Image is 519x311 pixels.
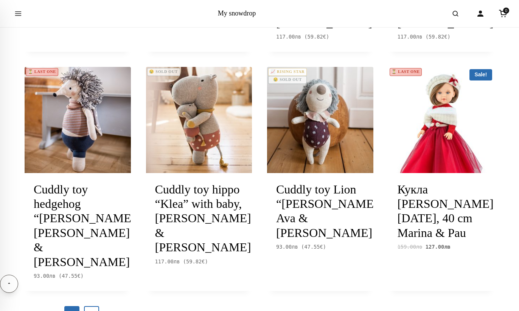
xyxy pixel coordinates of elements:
span: 93.00 [34,273,56,279]
span: лв [49,273,56,279]
span: € [444,34,447,40]
a: 😢 SOLD OUT [146,67,252,173]
a: Sale! ⏳ LAST ONE [388,67,495,173]
span: лв [292,244,298,250]
span: ( ) [304,34,329,40]
span: лв [295,34,301,40]
span: 59.82 [429,34,448,40]
span: 93.00 [276,244,298,250]
button: Open menu [8,3,29,24]
span: € [320,244,323,250]
a: ⏳ LAST ONE [25,67,131,173]
button: Open search [445,3,466,24]
span: € [202,258,205,265]
a: My snowdrop [218,9,256,17]
a: Account [472,5,489,22]
span: лв [416,244,423,250]
span: 117.00 [276,34,301,40]
span: лв [444,244,451,250]
span: € [323,34,326,40]
a: Cuddly toy hedgehog “[PERSON_NAME]”, [PERSON_NAME] & [PERSON_NAME] [34,183,144,269]
span: 59.82 [186,258,205,265]
span: 59.82 [308,34,326,40]
span: Sale! [469,69,492,80]
span: € [78,273,81,279]
a: 📈 RISING STAR😢 SOLD OUT [267,67,373,173]
span: 117.00 [398,34,423,40]
a: Cuddly toy hippo “Klea” with baby, [PERSON_NAME] & [PERSON_NAME] [155,183,251,254]
span: 47.55 [62,273,81,279]
span: ( ) [301,244,326,250]
span: ( ) [183,258,208,265]
span: ( ) [426,34,451,40]
span: лв [174,258,180,265]
span: 117.00 [155,258,180,265]
a: Cuddly toy Lion “[PERSON_NAME]”, Ava & [PERSON_NAME] [276,183,386,240]
a: Cart [495,5,511,22]
a: Кукла [PERSON_NAME][DATE], 40 cm Marina & Pau [398,183,494,240]
span: 47.55 [304,244,323,250]
span: 0 [503,8,509,14]
span: 159.00 [398,244,423,250]
span: 127.00 [426,244,451,250]
span: лв [416,34,423,40]
span: ( ) [59,273,84,279]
